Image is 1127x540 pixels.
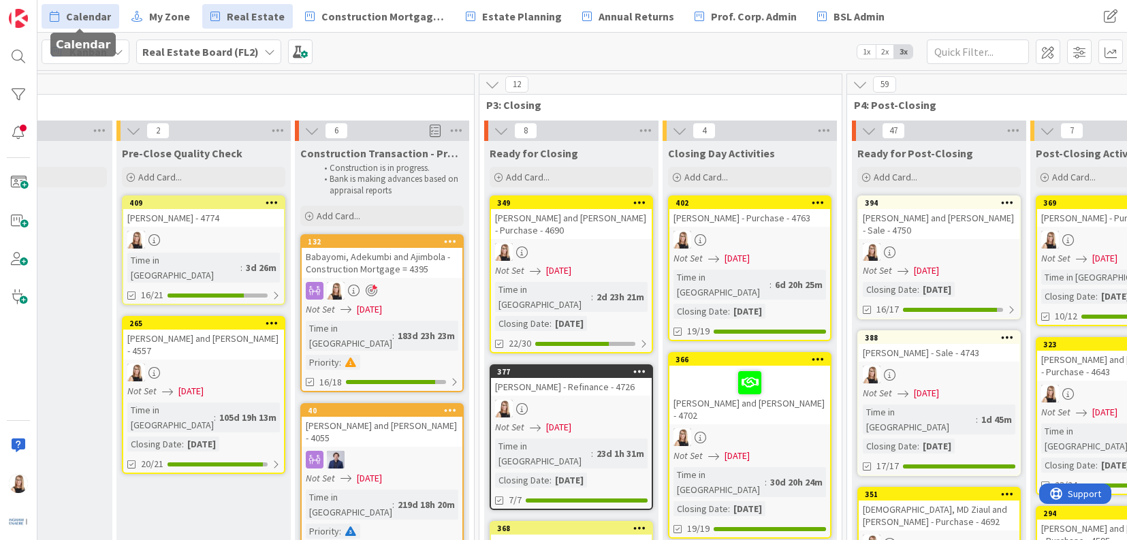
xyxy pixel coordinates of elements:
div: 409[PERSON_NAME] - 4774 [123,197,284,227]
span: : [1096,458,1098,473]
span: 10/12 [1055,309,1077,323]
span: [DATE] [546,420,571,434]
span: [DATE] [914,386,939,400]
span: P3: Closing [486,98,825,112]
div: Closing Date [1041,458,1096,473]
span: : [339,355,341,370]
div: 349[PERSON_NAME] and [PERSON_NAME] - Purchase - 4690 [491,197,652,239]
img: DB [327,282,345,300]
span: [DATE] [357,302,382,317]
div: Closing Date [495,473,550,488]
div: 394 [865,198,1019,208]
span: 12 [505,76,528,93]
img: DB [1041,231,1059,249]
span: Ready for Post-Closing [857,146,973,160]
a: Estate Planning [458,4,570,29]
span: Ready for Closing [490,146,578,160]
a: Construction Mortgages - Draws [297,4,454,29]
div: DB [491,243,652,261]
div: CU [302,451,462,468]
img: DB [127,231,145,249]
div: 377[PERSON_NAME] - Refinance - 4726 [491,366,652,396]
div: 351 [859,488,1019,501]
span: : [591,289,593,304]
span: : [765,475,767,490]
div: [PERSON_NAME] and [PERSON_NAME] - Sale - 4750 [859,209,1019,239]
i: Not Set [863,264,892,276]
span: 2 [146,123,170,139]
span: 22/30 [509,336,531,351]
span: : [769,277,772,292]
div: 30d 20h 24m [767,475,826,490]
i: Not Set [673,449,703,462]
div: [DATE] [730,304,765,319]
span: Calendar [66,8,111,25]
i: Not Set [495,264,524,276]
span: 59 [873,76,896,93]
span: Add Card... [684,171,728,183]
img: DB [9,474,28,493]
div: 132 [302,236,462,248]
div: 409 [123,197,284,209]
div: 23d 1h 31m [593,446,648,461]
div: 105d 19h 13m [216,410,280,425]
div: [DATE] [184,436,219,451]
a: BSL Admin [809,4,893,29]
a: Prof. Corp. Admin [686,4,805,29]
div: 366[PERSON_NAME] and [PERSON_NAME] - 4702 [669,353,830,424]
span: [DATE] [1092,251,1117,266]
div: [PERSON_NAME] and [PERSON_NAME] - 4702 [669,366,830,424]
div: [DATE] [919,439,955,454]
span: : [728,304,730,319]
div: 368 [491,522,652,535]
div: 402[PERSON_NAME] - Purchase - 4763 [669,197,830,227]
div: 2d 23h 21m [593,289,648,304]
div: Time in [GEOGRAPHIC_DATA] [495,439,591,468]
i: Not Set [495,421,524,433]
i: Not Set [1041,406,1070,418]
span: 16/18 [319,375,342,390]
i: Not Set [306,303,335,315]
div: Time in [GEOGRAPHIC_DATA] [127,402,214,432]
span: 16/21 [141,288,163,302]
span: Add Card... [506,171,550,183]
span: : [392,328,394,343]
span: : [591,446,593,461]
div: Time in [GEOGRAPHIC_DATA] [127,253,240,283]
div: 349 [491,197,652,209]
span: 17/17 [876,459,899,473]
div: 6d 20h 25m [772,277,826,292]
div: Closing Date [495,316,550,331]
div: [DATE] [552,473,587,488]
div: 409 [129,198,284,208]
i: Not Set [863,387,892,399]
span: : [339,524,341,539]
span: [DATE] [357,471,382,486]
div: Closing Date [1041,289,1096,304]
span: Add Card... [1052,171,1096,183]
div: 351 [865,490,1019,499]
div: 366 [676,355,830,364]
span: Closing Day Activities [668,146,775,160]
span: Add Card... [317,210,360,222]
div: [DATE] [552,316,587,331]
span: : [240,260,242,275]
span: : [1096,289,1098,304]
div: 3d 26m [242,260,280,275]
img: DB [495,400,513,417]
a: Real Estate [202,4,293,29]
div: 183d 23h 23m [394,328,458,343]
div: 132Babayomi, Adekumbi and Ajimbola - Construction Mortgage = 4395 [302,236,462,278]
span: My Zone [149,8,190,25]
div: 394[PERSON_NAME] and [PERSON_NAME] - Sale - 4750 [859,197,1019,239]
div: 377 [491,366,652,378]
a: Annual Returns [574,4,682,29]
div: 265[PERSON_NAME] and [PERSON_NAME] - 4557 [123,317,284,360]
div: 366 [669,353,830,366]
div: DB [859,243,1019,261]
div: 394 [859,197,1019,209]
i: Not Set [673,252,703,264]
div: 40[PERSON_NAME] and [PERSON_NAME] - 4055 [302,404,462,447]
div: [PERSON_NAME] - 4774 [123,209,284,227]
div: [PERSON_NAME] - Sale - 4743 [859,344,1019,362]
